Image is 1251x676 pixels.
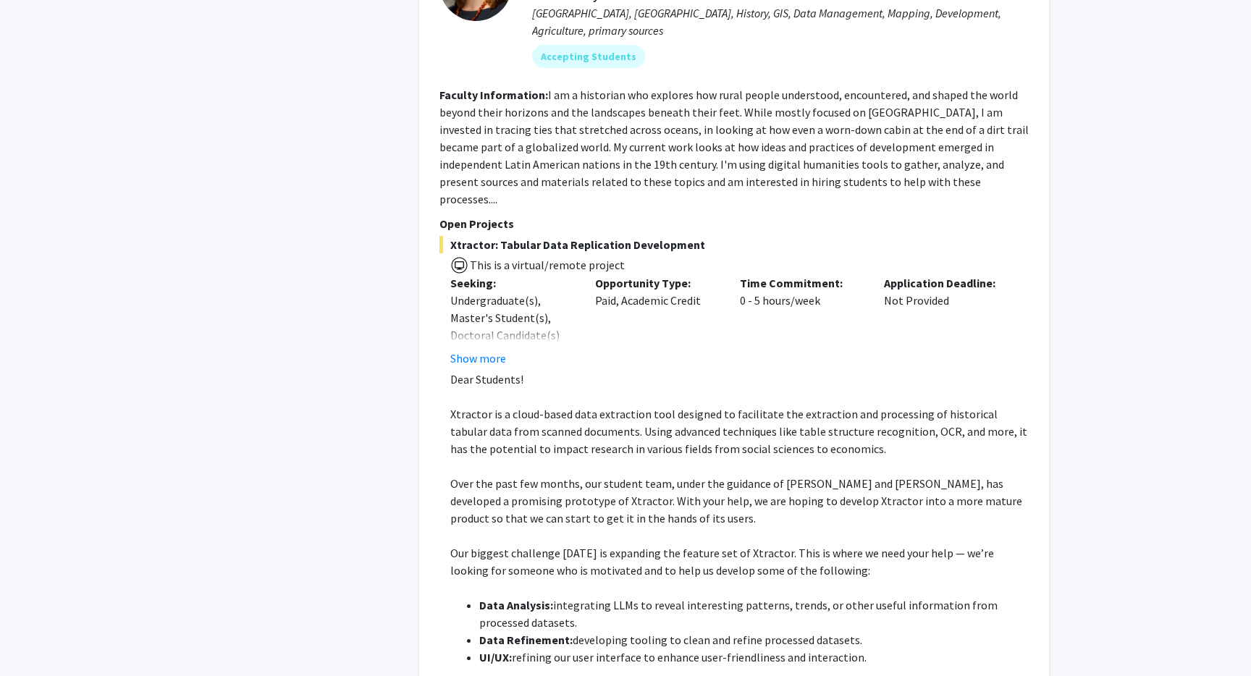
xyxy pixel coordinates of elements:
div: Not Provided [873,274,1018,367]
span: Over the past few months, our student team, under the guidance of [PERSON_NAME] and [PERSON_NAME]... [450,476,1022,525]
p: Open Projects [439,215,1029,232]
span: integrating LLMs to reveal interesting patterns, trends, or other useful information from process... [479,598,998,630]
fg-read-more: I am a historian who explores how rural people understood, encountered, and shaped the world beyo... [439,88,1029,206]
span: Dear Students! [450,372,523,386]
strong: Data Analysis: [479,598,553,612]
b: Faculty Information: [439,88,548,102]
span: developing tooling to clean and refine processed datasets. [573,633,862,647]
p: Opportunity Type: [595,274,718,292]
span: Xtractor: Tabular Data Replication Development [439,236,1029,253]
div: Undergraduate(s), Master's Student(s), Doctoral Candidate(s) (PhD, MD, DMD, PharmD, etc.) [450,292,573,379]
span: Our biggest challenge [DATE] is expanding the feature set of Xtractor. This is where we need your... [450,546,994,578]
span: Xtractor is a cloud-based data extraction tool designed to facilitate the extraction and processi... [450,407,1027,456]
p: Application Deadline: [884,274,1007,292]
p: Seeking: [450,274,573,292]
strong: UI/UX: [479,650,512,664]
iframe: Chat [11,611,62,665]
div: 0 - 5 hours/week [729,274,874,367]
button: Show more [450,350,506,367]
mat-chip: Accepting Students [532,45,645,68]
strong: Data Refinement: [479,633,573,647]
div: Paid, Academic Credit [584,274,729,367]
span: refining our user interface to enhance user-friendliness and interaction. [512,650,867,664]
span: This is a virtual/remote project [468,258,625,272]
div: [GEOGRAPHIC_DATA], [GEOGRAPHIC_DATA], History, GIS, Data Management, Mapping, Development, Agricu... [532,4,1029,39]
p: Time Commitment: [740,274,863,292]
